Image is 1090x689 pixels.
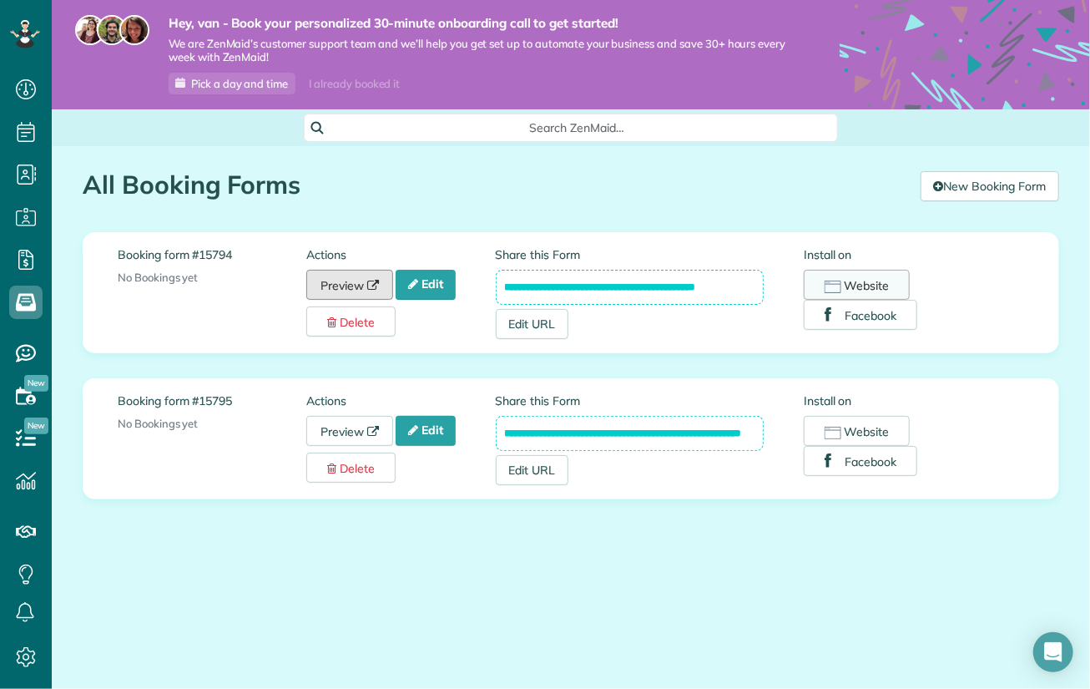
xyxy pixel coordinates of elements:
label: Share this Form [496,246,765,263]
a: Preview [306,270,393,300]
label: Share this Form [496,393,765,409]
label: Actions [306,393,495,409]
a: Pick a day and time [169,73,295,94]
button: Facebook [804,446,917,476]
span: No Bookings yet [118,417,198,430]
a: New Booking Form [921,171,1059,201]
span: We are ZenMaid’s customer support team and we’ll help you get set up to automate your business an... [169,37,790,65]
img: michelle-19f622bdf1676172e81f8f8fba1fb50e276960ebfe0243fe18214015130c80e4.jpg [119,15,149,45]
button: Website [804,416,910,446]
a: Edit URL [496,309,569,339]
strong: Hey, van - Book your personalized 30-minute onboarding call to get started! [169,15,790,32]
label: Booking form #15795 [118,393,306,409]
label: Actions [306,246,495,263]
h1: All Booking Forms [83,171,908,199]
img: jorge-587dff0eeaa6aab1f244e6dc62b8924c3b6ad411094392a53c71c6c4a576187d.jpg [97,15,127,45]
div: I already booked it [299,73,410,94]
label: Booking form #15794 [118,246,306,263]
a: Preview [306,416,393,446]
a: Delete [306,453,396,483]
label: Install on [804,393,1024,409]
a: Edit [396,416,456,446]
a: Edit URL [496,455,569,485]
label: Install on [804,246,1024,263]
span: New [24,418,48,434]
a: Delete [306,307,396,337]
span: New [24,375,48,392]
button: Website [804,270,910,300]
button: Facebook [804,300,917,330]
a: Edit [396,270,456,300]
div: Open Intercom Messenger [1033,632,1073,672]
span: Pick a day and time [191,77,288,90]
img: maria-72a9807cf96188c08ef61303f053569d2e2a8a1cde33d635c8a3ac13582a053d.jpg [75,15,105,45]
span: No Bookings yet [118,271,198,284]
